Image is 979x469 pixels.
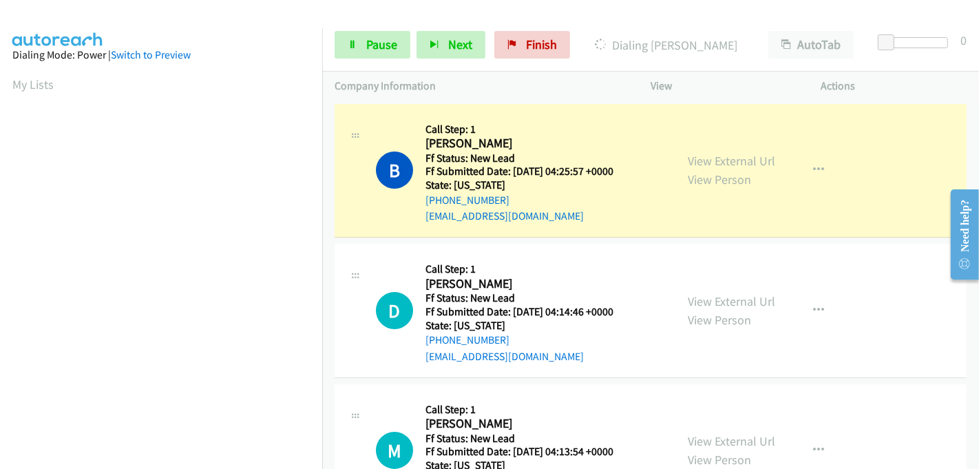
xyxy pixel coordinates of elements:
a: [EMAIL_ADDRESS][DOMAIN_NAME] [425,209,584,222]
a: Pause [335,31,410,59]
a: Finish [494,31,570,59]
div: Dialing Mode: Power | [12,47,310,63]
a: View Person [688,312,751,328]
div: Delay between calls (in seconds) [885,37,948,48]
h1: D [376,292,413,329]
a: View External Url [688,153,775,169]
a: [PHONE_NUMBER] [425,194,509,207]
h5: Call Step: 1 [425,262,631,276]
div: The call is yet to be attempted [376,292,413,329]
span: Next [448,37,472,52]
button: AutoTab [768,31,854,59]
div: The call is yet to be attempted [376,432,413,469]
h2: [PERSON_NAME] [425,276,631,292]
p: Company Information [335,78,626,94]
a: Switch to Preview [111,48,191,61]
p: Actions [821,78,967,94]
a: [EMAIL_ADDRESS][DOMAIN_NAME] [425,350,584,363]
h5: State: [US_STATE] [425,178,631,192]
a: View Person [688,171,751,187]
a: My Lists [12,76,54,92]
a: View External Url [688,433,775,449]
h2: [PERSON_NAME] [425,416,631,432]
a: [PHONE_NUMBER] [425,333,509,346]
h5: Call Step: 1 [425,123,631,136]
h5: Ff Submitted Date: [DATE] 04:13:54 +0000 [425,445,631,459]
h5: Ff Status: New Lead [425,152,631,165]
h5: Call Step: 1 [425,403,631,417]
p: Dialing [PERSON_NAME] [589,36,744,54]
iframe: Resource Center [940,180,979,289]
h1: M [376,432,413,469]
div: 0 [960,31,967,50]
h5: Ff Status: New Lead [425,432,631,446]
h2: [PERSON_NAME] [425,136,631,152]
h1: B [376,152,413,189]
p: View [651,78,797,94]
span: Finish [526,37,557,52]
a: View Person [688,452,751,468]
span: Pause [366,37,397,52]
a: View External Url [688,293,775,309]
h5: Ff Submitted Date: [DATE] 04:14:46 +0000 [425,305,631,319]
button: Next [417,31,485,59]
h5: Ff Status: New Lead [425,291,631,305]
h5: Ff Submitted Date: [DATE] 04:25:57 +0000 [425,165,631,178]
h5: State: [US_STATE] [425,319,631,333]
